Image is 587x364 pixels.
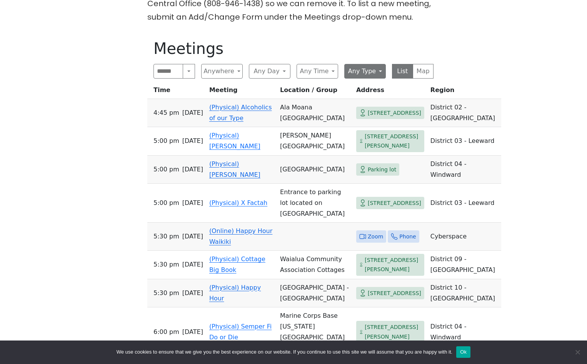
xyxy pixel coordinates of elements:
span: [STREET_ADDRESS][PERSON_NAME] [365,322,421,341]
span: 5:30 PM [153,231,179,242]
th: Location / Group [277,85,353,99]
td: District 03 - Leeward [427,184,501,223]
span: [DATE] [182,164,203,175]
button: Any Time [297,64,338,79]
span: Phone [399,232,416,242]
span: [DATE] [182,107,203,118]
a: (Physical) Semper Fi Do or Die [209,323,272,341]
span: 5:30 PM [153,288,179,299]
span: 6:00 PM [153,327,179,337]
td: District 02 - [GEOGRAPHIC_DATA] [427,99,501,127]
td: District 04 - Windward [427,156,501,184]
a: (Physical) X Factah [209,199,267,206]
th: Meeting [206,85,277,99]
a: (Physical) [PERSON_NAME] [209,132,260,150]
td: District 09 - [GEOGRAPHIC_DATA] [427,251,501,279]
td: [PERSON_NAME][GEOGRAPHIC_DATA] [277,127,353,156]
span: Parking lot [368,165,396,174]
td: Waialua Community Association Cottages [277,251,353,279]
input: Search [153,64,183,79]
td: Marine Corps Base [US_STATE][GEOGRAPHIC_DATA] Classrooms [277,307,353,357]
span: 5:00 PM [153,136,179,146]
span: [DATE] [182,198,203,208]
span: Zoom [368,232,383,242]
span: [STREET_ADDRESS] [368,289,421,298]
td: [GEOGRAPHIC_DATA] - [GEOGRAPHIC_DATA] [277,279,353,307]
button: Ok [456,346,470,358]
td: [GEOGRAPHIC_DATA] [277,156,353,184]
span: [DATE] [182,327,203,337]
button: Any Day [249,64,290,79]
td: Ala Moana [GEOGRAPHIC_DATA] [277,99,353,127]
span: [STREET_ADDRESS][PERSON_NAME] [365,132,421,151]
button: Map [413,64,434,79]
td: District 04 - Windward [427,307,501,357]
span: We use cookies to ensure that we give you the best experience on our website. If you continue to ... [117,348,452,356]
a: (Physical) Happy Hour [209,284,261,302]
button: Anywhere [201,64,243,79]
span: [STREET_ADDRESS] [368,108,421,118]
a: (Physical) Cottage Big Book [209,255,265,273]
td: Cyberspace [427,223,501,251]
td: Entrance to parking lot located on [GEOGRAPHIC_DATA] [277,184,353,223]
button: Search [183,64,195,79]
th: Region [427,85,501,99]
span: [DATE] [182,231,203,242]
span: 5:00 PM [153,198,179,208]
button: Any Type [344,64,386,79]
button: List [392,64,413,79]
span: [DATE] [182,288,203,299]
th: Address [353,85,427,99]
span: 5:30 PM [153,259,179,270]
span: [STREET_ADDRESS] [368,198,421,208]
span: 4:45 PM [153,107,179,118]
span: No [574,348,581,356]
a: (Online) Happy Hour Waikiki [209,227,272,245]
a: (Physical) Alcoholics of our Type [209,104,272,122]
td: District 10 - [GEOGRAPHIC_DATA] [427,279,501,307]
span: [STREET_ADDRESS][PERSON_NAME] [365,255,421,274]
h1: Meetings [153,39,434,58]
a: (Physical) [PERSON_NAME] [209,160,260,178]
td: District 03 - Leeward [427,127,501,156]
span: [DATE] [182,259,203,270]
th: Time [147,85,206,99]
span: 5:00 PM [153,164,179,175]
span: [DATE] [182,136,203,146]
